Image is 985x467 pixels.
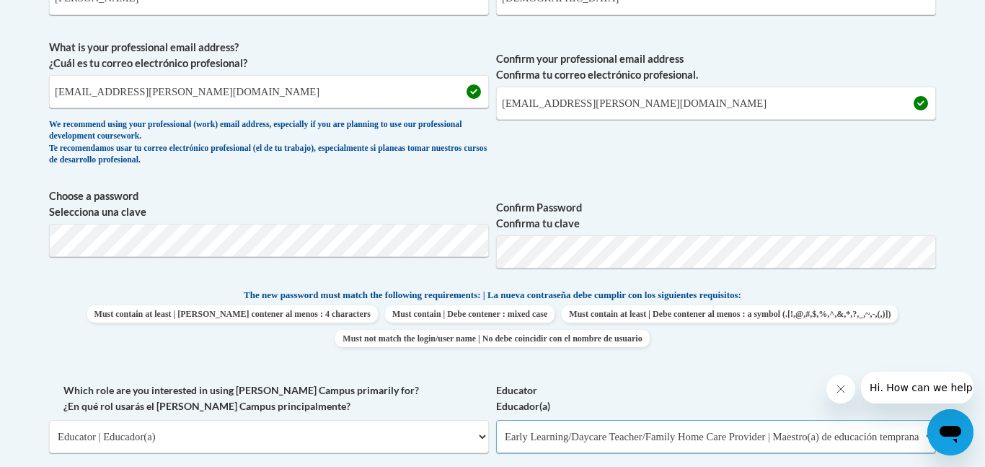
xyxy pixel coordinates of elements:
iframe: Message from company [861,372,973,403]
div: We recommend using your professional (work) email address, especially if you are planning to use ... [49,119,489,167]
label: Educator Educador(a) [496,383,936,414]
span: Must contain at least | Debe contener al menos : a symbol (.[!,@,#,$,%,^,&,*,?,_,~,-,(,)]) [562,305,898,323]
input: Metadata input [49,75,489,108]
span: Must not match the login/user name | No debe coincidir con el nombre de usuario [335,330,649,347]
span: Must contain | Debe contener : mixed case [385,305,555,323]
span: Hi. How can we help? [9,10,117,22]
span: Must contain at least | [PERSON_NAME] contener al menos : 4 characters [87,305,378,323]
label: Confirm your professional email address Confirma tu correo electrónico profesional. [496,51,936,83]
iframe: Button to launch messaging window [927,409,973,455]
label: What is your professional email address? ¿Cuál es tu correo electrónico profesional? [49,40,489,71]
label: Choose a password Selecciona una clave [49,188,489,220]
label: Which role are you interested in using [PERSON_NAME] Campus primarily for? ¿En qué rol usarás el ... [49,383,489,414]
label: Confirm Password Confirma tu clave [496,200,936,232]
span: The new password must match the following requirements: | La nueva contraseña debe cumplir con lo... [244,289,741,302]
iframe: Close message [826,375,855,403]
input: Required [496,87,936,120]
